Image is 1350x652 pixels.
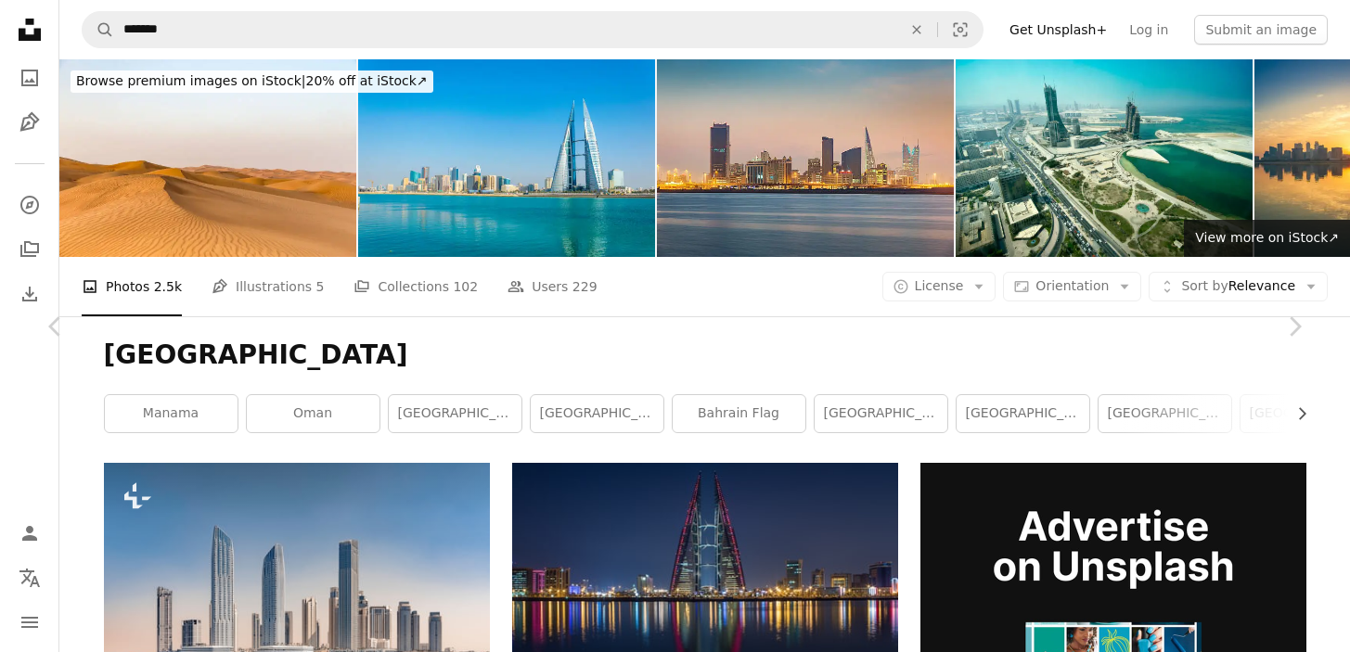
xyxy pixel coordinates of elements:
a: Explore [11,186,48,224]
span: Browse premium images on iStock | [76,73,305,88]
button: Search Unsplash [83,12,114,47]
span: 102 [453,276,478,297]
button: Clear [896,12,937,47]
button: Sort byRelevance [1149,272,1328,301]
a: manama [105,395,238,432]
a: bahrain flag [673,395,805,432]
a: Browse premium images on iStock|20% off at iStock↗ [59,59,444,104]
span: Orientation [1035,278,1109,293]
a: Log in [1118,15,1179,45]
img: Dunes of Arabia [59,59,356,257]
img: Skyline of Manama dominated by the World trade Center building during night, Bahrain. [358,59,655,257]
button: Submit an image [1194,15,1328,45]
a: View more on iStock↗ [1184,220,1350,257]
a: Log in / Sign up [11,515,48,552]
span: View more on iStock ↗ [1195,230,1339,245]
a: Photos [11,59,48,96]
span: License [915,278,964,293]
span: 229 [572,276,598,297]
a: oman [247,395,379,432]
form: Find visuals sitewide [82,11,984,48]
a: [GEOGRAPHIC_DATA] [957,395,1089,432]
a: buildings at night [512,563,898,580]
div: 20% off at iStock ↗ [71,70,433,93]
span: Sort by [1181,278,1228,293]
a: Get Unsplash+ [998,15,1118,45]
a: [GEOGRAPHIC_DATA] [389,395,521,432]
a: Next [1239,237,1350,415]
a: [GEOGRAPHIC_DATA] [1099,395,1231,432]
img: Manama Bahrain Cityscape Twilight [657,59,954,257]
button: Menu [11,604,48,641]
a: A beautiful view of the famous Dubai Creek Harbour [104,582,490,599]
button: Orientation [1003,272,1141,301]
a: [GEOGRAPHIC_DATA] [815,395,947,432]
span: Relevance [1181,277,1295,296]
a: Users 229 [508,257,597,316]
button: License [882,272,996,301]
a: [GEOGRAPHIC_DATA] [531,395,663,432]
button: Language [11,559,48,596]
h1: [GEOGRAPHIC_DATA] [104,339,1306,372]
a: Illustrations [11,104,48,141]
img: Bahrain developments [956,59,1253,257]
a: Collections 102 [354,257,478,316]
span: 5 [316,276,325,297]
button: Visual search [938,12,983,47]
a: Collections [11,231,48,268]
a: Illustrations 5 [212,257,324,316]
